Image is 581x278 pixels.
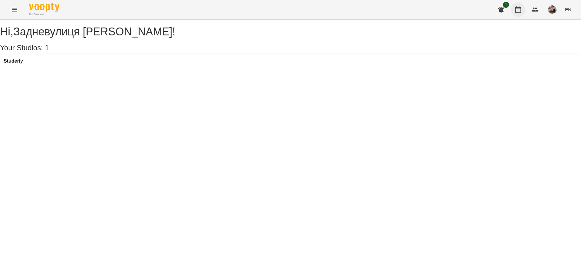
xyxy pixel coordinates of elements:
span: For Business [29,12,59,16]
span: EN [565,6,571,13]
a: Studerly [4,58,23,64]
button: EN [563,4,574,15]
button: Menu [7,2,22,17]
span: 1 [503,2,509,8]
img: fc1e08aabc335e9c0945016fe01e34a0.jpg [548,5,556,14]
img: Voopty Logo [29,3,59,12]
span: 1 [45,44,49,52]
